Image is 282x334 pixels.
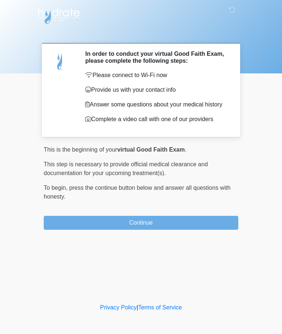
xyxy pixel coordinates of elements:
[137,304,138,311] a: |
[85,71,227,80] p: Please connect to Wi-Fi now
[85,100,227,109] p: Answer some questions about your medical history
[44,216,238,230] button: Continue
[44,161,208,176] span: This step is necessary to provide official medical clearance and documentation for your upcoming ...
[138,304,182,311] a: Terms of Service
[85,50,227,64] h2: In order to conduct your virtual Good Faith Exam, please complete the following steps:
[44,185,231,200] span: press the continue button below and answer all questions with honesty.
[117,146,185,153] strong: virtual Good Faith Exam
[100,304,137,311] a: Privacy Policy
[185,146,186,153] span: .
[36,6,81,24] img: Hydrate IV Bar - Arcadia Logo
[44,146,117,153] span: This is the beginning of your
[85,115,227,124] p: Complete a video call with one of our providers
[85,86,227,94] p: Provide us with your contact info
[49,50,71,72] img: Agent Avatar
[44,185,69,191] span: To begin,
[38,26,244,40] h1: ‎ ‎ ‎ ‎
